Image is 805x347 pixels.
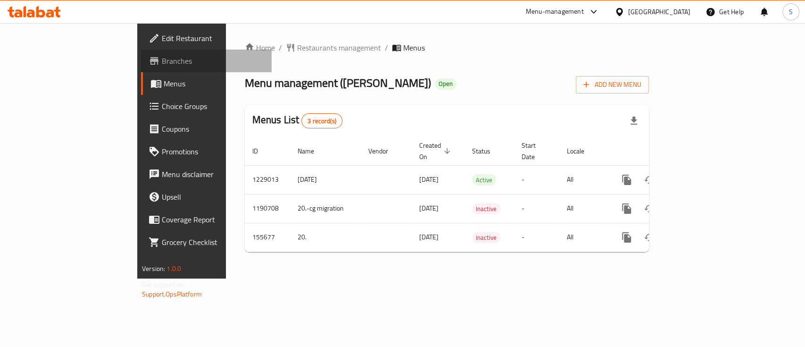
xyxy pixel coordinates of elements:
[279,42,282,53] li: /
[141,95,272,118] a: Choice Groups
[638,169,661,191] button: Change Status
[162,123,264,135] span: Coupons
[368,145,400,157] span: Vendor
[522,140,548,162] span: Start Date
[141,50,272,72] a: Branches
[141,231,272,254] a: Grocery Checklist
[472,203,500,214] span: Inactive
[141,186,272,208] a: Upsell
[142,279,185,291] span: Get support on:
[608,137,714,166] th: Actions
[567,145,597,157] span: Locale
[472,232,500,243] span: Inactive
[559,194,608,223] td: All
[142,262,165,275] span: Version:
[141,208,272,231] a: Coverage Report
[142,288,202,300] a: Support.OpsPlatform
[252,145,270,157] span: ID
[419,140,453,162] span: Created On
[559,223,608,252] td: All
[576,76,649,93] button: Add New Menu
[638,197,661,220] button: Change Status
[162,146,264,157] span: Promotions
[297,42,381,53] span: Restaurants management
[526,6,584,17] div: Menu-management
[419,173,439,186] span: [DATE]
[472,175,496,186] span: Active
[162,101,264,112] span: Choice Groups
[615,197,638,220] button: more
[290,223,361,252] td: 20.
[789,7,793,17] span: S
[166,262,181,275] span: 1.0.0
[301,113,342,128] div: Total records count
[435,80,456,88] span: Open
[245,72,431,93] span: Menu management ( [PERSON_NAME] )
[514,194,559,223] td: -
[141,27,272,50] a: Edit Restaurant
[615,226,638,249] button: more
[583,79,641,91] span: Add New Menu
[252,113,342,128] h2: Menus List
[162,237,264,248] span: Grocery Checklist
[559,165,608,194] td: All
[141,118,272,140] a: Coupons
[615,169,638,191] button: more
[298,145,326,157] span: Name
[245,137,714,252] table: enhanced table
[514,223,559,252] td: -
[435,78,456,90] div: Open
[286,42,381,53] a: Restaurants management
[638,226,661,249] button: Change Status
[290,165,361,194] td: [DATE]
[419,231,439,243] span: [DATE]
[162,33,264,44] span: Edit Restaurant
[141,163,272,186] a: Menu disclaimer
[162,191,264,203] span: Upsell
[472,174,496,186] div: Active
[164,78,264,89] span: Menus
[162,55,264,67] span: Branches
[302,117,342,126] span: 3 record(s)
[290,194,361,223] td: 20.-cg migration
[141,140,272,163] a: Promotions
[628,7,690,17] div: [GEOGRAPHIC_DATA]
[141,72,272,95] a: Menus
[162,169,264,180] span: Menu disclaimer
[514,165,559,194] td: -
[419,202,439,214] span: [DATE]
[403,42,425,53] span: Menus
[385,42,388,53] li: /
[472,145,503,157] span: Status
[162,214,264,225] span: Coverage Report
[622,110,645,132] div: Export file
[245,42,649,53] nav: breadcrumb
